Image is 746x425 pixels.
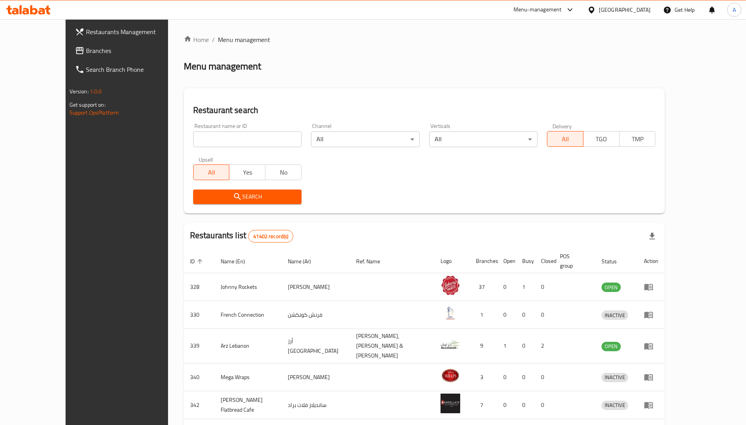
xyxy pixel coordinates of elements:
[535,249,554,273] th: Closed
[552,123,572,129] label: Delivery
[429,131,538,147] div: All
[190,230,294,243] h2: Restaurants list
[535,301,554,329] td: 0
[441,394,460,413] img: Sandella's Flatbread Cafe
[733,5,736,14] span: A
[516,273,535,301] td: 1
[516,249,535,273] th: Busy
[602,283,621,292] span: OPEN
[516,391,535,419] td: 0
[587,133,616,145] span: TGO
[470,329,497,363] td: 9
[184,329,214,363] td: 339
[470,301,497,329] td: 1
[497,249,516,273] th: Open
[602,257,627,266] span: Status
[282,391,350,419] td: سانديلاز فلات براد
[184,363,214,391] td: 340
[644,400,658,410] div: Menu
[644,372,658,382] div: Menu
[214,301,282,329] td: French Connection
[69,86,89,97] span: Version:
[547,131,583,147] button: All
[644,282,658,292] div: Menu
[497,329,516,363] td: 1
[229,164,265,180] button: Yes
[184,391,214,419] td: 342
[269,167,298,178] span: No
[90,86,102,97] span: 1.0.0
[248,230,293,243] div: Total records count
[69,108,119,118] a: Support.OpsPlatform
[282,363,350,391] td: [PERSON_NAME]
[602,373,628,382] span: INACTIVE
[434,249,470,273] th: Logo
[232,167,262,178] span: Yes
[497,391,516,419] td: 0
[514,5,562,15] div: Menu-management
[535,391,554,419] td: 0
[602,311,628,320] span: INACTIVE
[69,100,106,110] span: Get support on:
[190,257,205,266] span: ID
[516,301,535,329] td: 0
[282,329,350,363] td: أرز [GEOGRAPHIC_DATA]
[218,35,270,44] span: Menu management
[69,41,190,60] a: Branches
[311,131,419,147] div: All
[602,342,621,351] span: OPEN
[623,133,653,145] span: TMP
[350,329,434,363] td: [PERSON_NAME],[PERSON_NAME] & [PERSON_NAME]
[470,273,497,301] td: 37
[619,131,656,147] button: TMP
[193,190,302,204] button: Search
[550,133,580,145] span: All
[638,249,665,273] th: Action
[214,363,282,391] td: Mega Wraps
[282,273,350,301] td: [PERSON_NAME]
[265,164,302,180] button: No
[602,401,628,410] span: INACTIVE
[583,131,620,147] button: TGO
[441,275,460,295] img: Johnny Rockets
[184,301,214,329] td: 330
[497,363,516,391] td: 0
[441,303,460,323] img: French Connection
[193,164,230,180] button: All
[644,341,658,351] div: Menu
[184,35,209,44] a: Home
[470,363,497,391] td: 3
[560,252,586,270] span: POS group
[643,227,662,246] div: Export file
[441,335,460,354] img: Arz Lebanon
[516,329,535,363] td: 0
[69,60,190,79] a: Search Branch Phone
[249,233,293,240] span: 41402 record(s)
[221,257,255,266] span: Name (En)
[356,257,390,266] span: Ref. Name
[86,46,184,55] span: Branches
[214,391,282,419] td: [PERSON_NAME] Flatbread Cafe
[212,35,215,44] li: /
[184,273,214,301] td: 328
[470,391,497,419] td: 7
[199,157,213,162] label: Upsell
[193,104,656,116] h2: Restaurant search
[214,273,282,301] td: Johnny Rockets
[644,310,658,319] div: Menu
[193,131,302,147] input: Search for restaurant name or ID..
[470,249,497,273] th: Branches
[535,363,554,391] td: 0
[282,301,350,329] td: فرنش كونكشن
[497,301,516,329] td: 0
[441,366,460,385] img: Mega Wraps
[535,329,554,363] td: 2
[184,35,665,44] nav: breadcrumb
[516,363,535,391] td: 0
[69,22,190,41] a: Restaurants Management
